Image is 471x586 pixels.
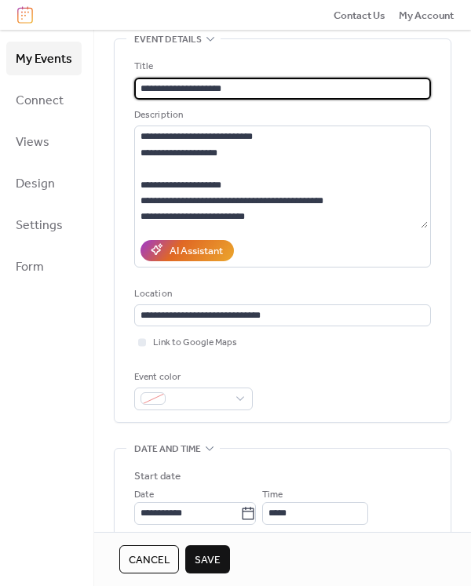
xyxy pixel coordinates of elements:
span: Settings [16,213,63,238]
a: Settings [6,208,82,242]
span: Date and time [134,441,201,457]
button: Cancel [119,545,179,573]
span: Save [195,552,221,568]
button: AI Assistant [141,240,234,260]
a: Design [6,166,82,200]
span: My Account [399,8,454,24]
span: Design [16,172,55,196]
span: Contact Us [334,8,385,24]
div: Event color [134,369,250,385]
a: Connect [6,83,82,117]
span: Link to Google Maps [153,335,237,351]
a: Contact Us [334,7,385,23]
div: Location [134,286,428,302]
a: Form [6,249,82,283]
a: Views [6,125,82,158]
img: logo [17,6,33,24]
span: Views [16,130,49,155]
span: Event details [134,32,202,48]
span: Time [262,487,283,503]
a: My Events [6,42,82,75]
div: Description [134,107,428,123]
a: My Account [399,7,454,23]
span: Date [134,487,154,503]
button: Save [185,545,230,573]
div: Title [134,59,428,75]
span: Connect [16,89,64,113]
div: AI Assistant [170,243,223,259]
span: My Events [16,47,72,71]
span: Cancel [129,552,170,568]
div: Start date [134,468,181,484]
span: Form [16,255,44,279]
